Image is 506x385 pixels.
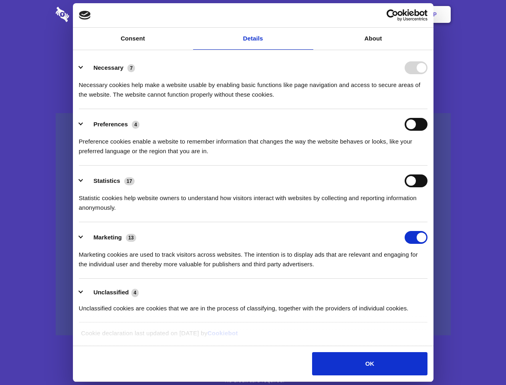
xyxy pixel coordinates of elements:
a: Consent [73,28,193,50]
span: 4 [132,121,139,129]
label: Marketing [93,234,122,241]
a: Details [193,28,313,50]
div: Marketing cookies are used to track visitors across websites. The intention is to display ads tha... [79,244,427,269]
iframe: Drift Widget Chat Controller [466,345,496,375]
a: About [313,28,433,50]
button: Marketing (13) [79,231,141,244]
label: Necessary [93,64,123,71]
button: Unclassified (4) [79,288,144,298]
span: 4 [131,289,139,297]
button: Statistics (17) [79,174,140,187]
div: Preference cookies enable a website to remember information that changes the way the website beha... [79,131,427,156]
div: Necessary cookies help make a website usable by enabling basic functions like page navigation and... [79,74,427,99]
button: OK [312,352,427,375]
img: logo-wordmark-white-trans-d4663122ce5f474addd5e946df7df03e33cb6a1c49d2221995e7729f52c070b2.svg [56,7,124,22]
h1: Eliminate Slack Data Loss. [56,36,451,65]
a: Contact [325,2,362,27]
h4: Auto-redaction of sensitive data, encrypted data sharing and self-destructing private chats. Shar... [56,73,451,99]
div: Unclassified cookies are cookies that we are in the process of classifying, together with the pro... [79,298,427,313]
div: Statistic cookies help website owners to understand how visitors interact with websites by collec... [79,187,427,213]
div: Cookie declaration last updated on [DATE] by [75,328,431,344]
a: Wistia video thumbnail [56,113,451,336]
span: 17 [124,177,135,185]
span: 13 [126,234,136,242]
label: Statistics [93,177,120,184]
a: Usercentrics Cookiebot - opens in a new window [357,9,427,21]
span: 7 [127,64,135,72]
a: Login [363,2,398,27]
a: Pricing [235,2,270,27]
button: Preferences (4) [79,118,145,131]
label: Preferences [93,121,128,128]
a: Cookiebot [208,330,238,336]
button: Necessary (7) [79,61,140,74]
img: logo [79,11,91,20]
